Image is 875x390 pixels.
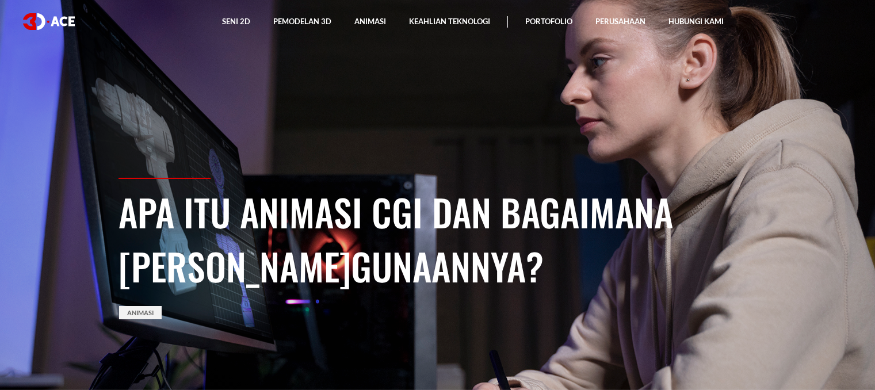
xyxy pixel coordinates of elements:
[595,17,645,26] font: Perusahaan
[273,17,331,26] font: Pemodelan 3D
[668,17,724,26] font: Hubungi kami
[127,309,154,316] font: Animasi
[119,185,673,293] font: Apa itu Animasi CGI dan Bagaimana [PERSON_NAME]gunaannya?
[354,17,386,26] font: Animasi
[525,17,572,26] font: Portofolio
[119,306,162,319] a: Animasi
[222,17,250,26] font: Seni 2D
[23,13,75,30] img: logo putih
[409,17,490,26] font: Keahlian Teknologi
